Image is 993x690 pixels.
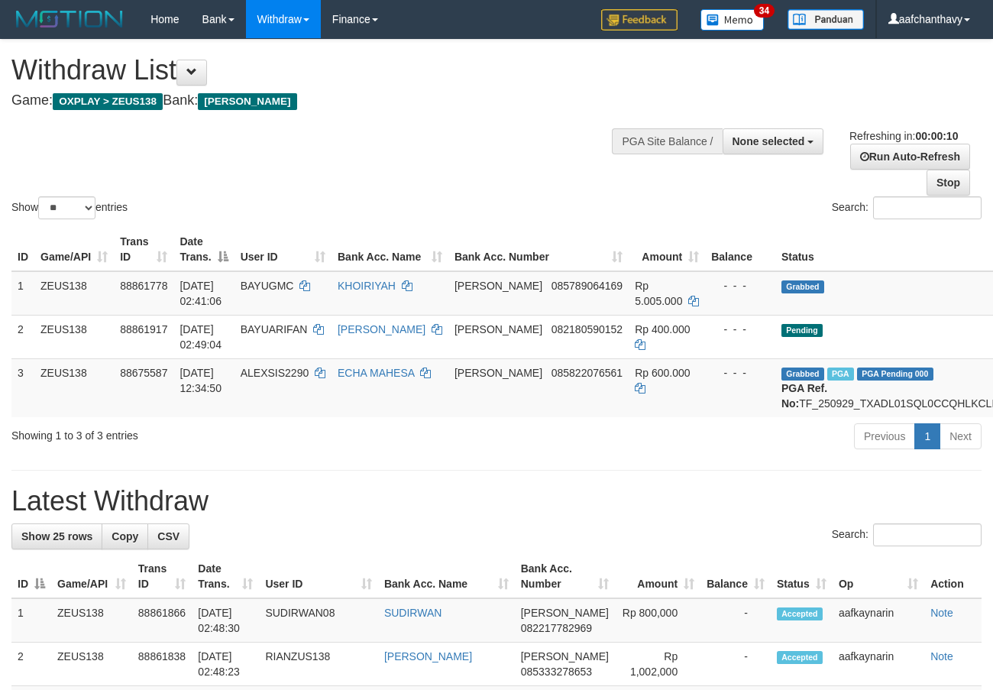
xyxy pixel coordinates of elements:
[102,523,148,549] a: Copy
[635,367,690,379] span: Rp 600.000
[11,196,128,219] label: Show entries
[53,93,163,110] span: OXPLAY > ZEUS138
[781,280,824,293] span: Grabbed
[924,555,982,598] th: Action
[173,228,234,271] th: Date Trans.: activate to sort column descending
[454,323,542,335] span: [PERSON_NAME]
[448,228,629,271] th: Bank Acc. Number: activate to sort column ascending
[198,93,296,110] span: [PERSON_NAME]
[11,55,647,86] h1: Withdraw List
[338,280,396,292] a: KHOIRIYAH
[11,523,102,549] a: Show 25 rows
[850,144,970,170] a: Run Auto-Refresh
[11,422,403,443] div: Showing 1 to 3 of 3 entries
[615,555,700,598] th: Amount: activate to sort column ascending
[711,365,769,381] div: - - -
[833,555,924,598] th: Op: activate to sort column ascending
[832,196,982,219] label: Search:
[157,530,180,543] span: CSV
[132,598,192,643] td: 88861866
[723,128,824,154] button: None selected
[34,315,114,358] td: ZEUS138
[378,555,515,598] th: Bank Acc. Name: activate to sort column ascending
[711,278,769,293] div: - - -
[51,643,132,686] td: ZEUS138
[180,323,222,351] span: [DATE] 02:49:04
[384,650,472,662] a: [PERSON_NAME]
[915,130,958,142] strong: 00:00:10
[11,271,34,316] td: 1
[551,280,623,292] span: Copy 085789064169 to clipboard
[515,555,615,598] th: Bank Acc. Number: activate to sort column ascending
[454,367,542,379] span: [PERSON_NAME]
[11,228,34,271] th: ID
[34,271,114,316] td: ZEUS138
[601,9,678,31] img: Feedback.jpg
[629,228,705,271] th: Amount: activate to sort column ascending
[930,650,953,662] a: Note
[21,530,92,543] span: Show 25 rows
[332,228,448,271] th: Bank Acc. Name: activate to sort column ascending
[832,523,982,546] label: Search:
[259,598,378,643] td: SUDIRWAN08
[781,382,827,410] b: PGA Ref. No:
[235,228,332,271] th: User ID: activate to sort column ascending
[192,598,259,643] td: [DATE] 02:48:30
[241,280,294,292] span: BAYUGMC
[700,643,771,686] td: -
[11,598,51,643] td: 1
[781,368,824,381] span: Grabbed
[521,666,592,678] span: Copy 085333278653 to clipboard
[777,607,823,620] span: Accepted
[11,486,982,517] h1: Latest Withdraw
[192,555,259,598] th: Date Trans.: activate to sort column ascending
[120,280,167,292] span: 88861778
[147,523,189,549] a: CSV
[873,196,982,219] input: Search:
[705,228,775,271] th: Balance
[384,607,442,619] a: SUDIRWAN
[635,323,690,335] span: Rp 400.000
[635,280,682,307] span: Rp 5.005.000
[873,523,982,546] input: Search:
[833,598,924,643] td: aafkaynarin
[259,555,378,598] th: User ID: activate to sort column ascending
[338,367,414,379] a: ECHA MAHESA
[521,622,592,634] span: Copy 082217782969 to clipboard
[112,530,138,543] span: Copy
[700,555,771,598] th: Balance: activate to sort column ascending
[11,8,128,31] img: MOTION_logo.png
[615,643,700,686] td: Rp 1,002,000
[454,280,542,292] span: [PERSON_NAME]
[849,130,958,142] span: Refreshing in:
[241,367,309,379] span: ALEXSIS2290
[338,323,425,335] a: [PERSON_NAME]
[11,93,647,109] h4: Game: Bank:
[11,555,51,598] th: ID: activate to sort column descending
[34,358,114,417] td: ZEUS138
[754,4,775,18] span: 34
[700,9,765,31] img: Button%20Memo.svg
[11,358,34,417] td: 3
[777,651,823,664] span: Accepted
[781,324,823,337] span: Pending
[914,423,940,449] a: 1
[34,228,114,271] th: Game/API: activate to sort column ascending
[192,643,259,686] td: [DATE] 02:48:23
[521,650,609,662] span: [PERSON_NAME]
[241,323,308,335] span: BAYUARIFAN
[930,607,953,619] a: Note
[700,598,771,643] td: -
[120,367,167,379] span: 88675587
[854,423,915,449] a: Previous
[833,643,924,686] td: aafkaynarin
[11,643,51,686] td: 2
[788,9,864,30] img: panduan.png
[51,555,132,598] th: Game/API: activate to sort column ascending
[857,368,933,381] span: PGA Pending
[733,135,805,147] span: None selected
[38,196,95,219] select: Showentries
[615,598,700,643] td: Rp 800,000
[132,643,192,686] td: 88861838
[827,368,854,381] span: Marked by aafpengsreynich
